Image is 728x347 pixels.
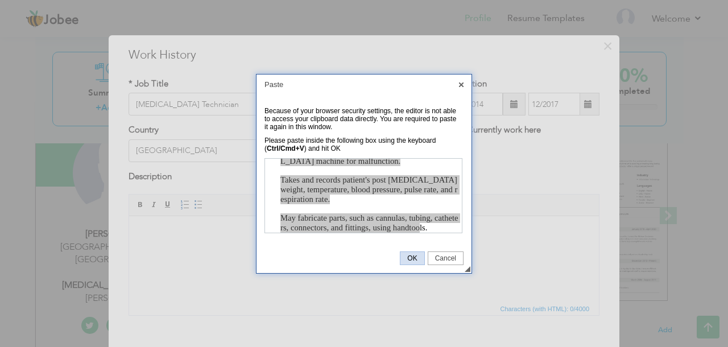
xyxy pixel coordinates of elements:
a: Cancel [428,251,464,265]
div: Please paste inside the following box using the keyboard ( ) and hit OK [264,137,458,152]
iframe: Paste Area [264,158,462,233]
div: General [264,104,464,238]
strong: Ctrl/Cmd+V [267,144,304,152]
a: Close [456,80,466,90]
div: Paste [257,75,471,94]
span: OK [400,254,424,262]
span: Cancel [428,254,463,262]
div: Because of your browser security settings, the editor is not able to access your clipboard data d... [264,107,458,131]
div: Resize [465,266,470,272]
a: OK [400,251,424,265]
